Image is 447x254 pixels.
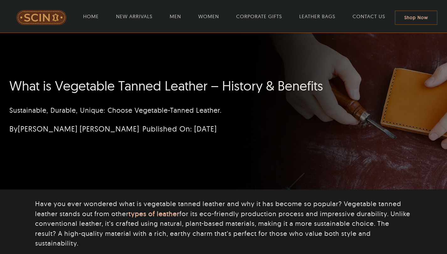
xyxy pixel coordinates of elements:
span: By [9,124,139,133]
p: Sustainable, Durable, Unique: Choose Vegetable-Tanned Leather. [9,105,363,116]
a: CORPORATE GIFTS [236,13,282,20]
a: WOMEN [198,13,219,20]
span: Published On: [DATE] [142,124,217,133]
a: HOME [83,13,99,20]
h1: What is Vegetable Tanned Leather – History & Benefits [9,78,363,94]
nav: Main Menu [74,6,395,26]
p: Have you ever wondered what is vegetable tanned leather and why it has become so popular? Vegetab... [35,199,412,248]
a: MEN [170,13,181,20]
span: Shop Now [404,15,428,20]
a: types of leather [129,210,179,218]
a: NEW ARRIVALS [116,13,152,20]
a: Shop Now [395,11,437,25]
a: LEATHER BAGS [299,13,335,20]
a: CONTACT US [353,13,385,20]
a: [PERSON_NAME] [PERSON_NAME] [18,124,139,133]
